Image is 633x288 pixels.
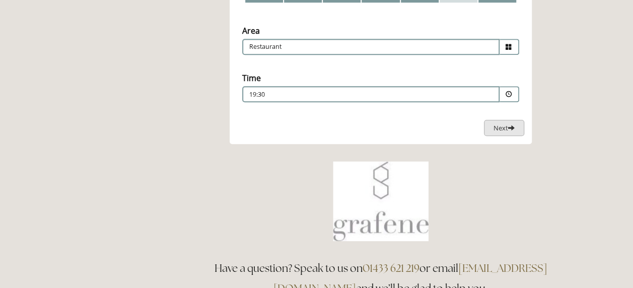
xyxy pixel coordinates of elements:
a: 01433 621 219 [363,261,419,275]
label: Time [242,73,261,84]
img: Book a table at Grafene Restaurant @ Losehill [333,161,429,241]
span: Next [494,123,515,132]
button: Next [484,120,524,136]
label: Area [242,25,260,36]
p: 19:30 [249,90,432,99]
